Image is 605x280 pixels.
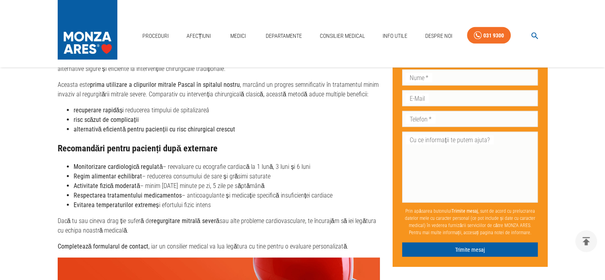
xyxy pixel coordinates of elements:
a: 031 9300 [467,27,511,44]
a: Medici [226,28,251,44]
strong: Activitate fizică moderată [74,182,140,190]
strong: Monitorizare cardiologică regulată [74,163,163,170]
h3: Recomandări pentru pacienți după externare [58,143,380,153]
p: Aceasta este , marcând un progres semnificativ în tratamentul minim invaziv al regurgitării mitra... [58,80,380,99]
p: Dacă tu sau cineva drag ție suferă de sau alte probleme cardiovasculare, te încurajăm să iei legă... [58,216,380,235]
strong: Completează formularul de contact [58,243,149,250]
li: și reducerea timpului de spitalizareâ [74,106,380,115]
b: Trimite mesaj [451,208,478,213]
button: delete [575,230,597,252]
li: și efortului fizic intens [74,200,380,210]
a: Despre Noi [422,28,455,44]
strong: alternativă eficientă pentru pacienții cu risc chirurgical crescut [74,125,235,133]
p: Prin apăsarea butonului , sunt de acord cu prelucrarea datelor mele cu caracter personal (ce pot ... [402,204,538,239]
strong: Respectarea tratamentului medicamentos [74,192,182,199]
strong: regurgitare mitrală severă [152,217,220,225]
li: – reducerea consumului de sare și grăsimi saturate [74,172,380,181]
strong: prima utilizare a clipurilor mitrale Pascal în spitalul nostru [90,81,240,88]
li: – reevaluare cu ecografie cardiacă la 1 lună, 3 luni și 6 luni [74,162,380,172]
strong: recuperare rapidă [74,106,120,114]
div: 031 9300 [483,31,504,41]
strong: Evitarea temperaturilor extreme [74,201,156,209]
li: – anticoagulante și medicație specifică insuficienței cardiace [74,191,380,200]
a: Proceduri [139,28,172,44]
a: Consilier Medical [316,28,368,44]
a: Departamente [263,28,305,44]
button: Trimite mesaj [402,242,538,257]
a: Afecțiuni [183,28,214,44]
p: , iar un consilier medical va lua legătura cu tine pentru o evaluare personalizată. [58,242,380,251]
a: Info Utile [379,28,410,44]
li: – minim [DATE] minute pe zi, 5 zile pe săptămână [74,181,380,191]
strong: Regim alimentar echilibrat [74,172,142,180]
strong: risc scăzut de complicații [74,116,139,123]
